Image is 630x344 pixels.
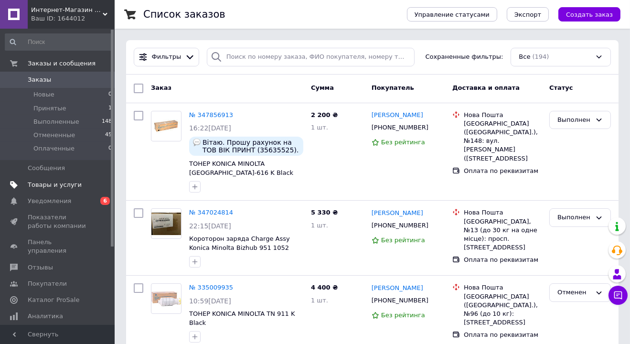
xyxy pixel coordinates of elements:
[28,263,53,272] span: Отзывы
[143,9,225,20] h1: Список заказов
[464,167,542,175] div: Оплата по реквизитам
[28,238,88,255] span: Панель управления
[311,209,338,216] span: 5 330 ₴
[514,11,541,18] span: Экспорт
[372,297,428,304] span: [PHONE_NUMBER]
[311,297,328,304] span: 1 шт.
[189,124,231,132] span: 16:22[DATE]
[5,33,113,51] input: Поиск
[464,217,542,252] div: [GEOGRAPHIC_DATA], №13 (до 30 кг на одне місце): просп. [STREET_ADDRESS]
[31,14,115,23] div: Ваш ID: 1644012
[28,75,51,84] span: Заказы
[558,7,620,21] button: Создать заказ
[372,84,414,91] span: Покупатель
[28,213,88,230] span: Показатели работы компании
[108,144,112,153] span: 0
[151,84,171,91] span: Заказ
[426,53,503,62] span: Сохраненные фильтры:
[28,312,63,321] span: Аналитика
[557,115,591,125] div: Выполнен
[31,6,103,14] span: Интернет-Магазин CopyTeh
[381,236,425,244] span: Без рейтинга
[464,208,542,217] div: Нова Пошта
[33,118,79,126] span: Выполненные
[452,84,520,91] span: Доставка и оплата
[372,124,428,131] span: [PHONE_NUMBER]
[151,291,181,307] img: Фото товару
[152,53,182,62] span: Фильтры
[203,139,299,154] span: Вітаю. Прошу рахунок на ТОВ ВІК ПРИНТ (35635525). Чи наявний ще жовтий тонер TN616 ?
[33,90,54,99] span: Новые
[311,84,334,91] span: Сумма
[415,11,490,18] span: Управление статусами
[566,11,613,18] span: Создать заказ
[108,104,112,113] span: 1
[381,312,425,319] span: Без рейтинга
[372,111,423,120] a: [PERSON_NAME]
[381,139,425,146] span: Без рейтинга
[311,284,338,291] span: 4 400 ₴
[33,104,66,113] span: Принятые
[189,297,231,305] span: 10:59[DATE]
[372,209,423,218] a: [PERSON_NAME]
[372,284,423,293] a: [PERSON_NAME]
[189,111,233,118] a: № 347856913
[189,209,233,216] a: № 347024814
[311,222,328,229] span: 1 шт.
[108,90,112,99] span: 0
[193,139,201,146] img: :speech_balloon:
[102,118,112,126] span: 148
[407,7,497,21] button: Управление статусами
[33,144,75,153] span: Оплаченные
[207,48,415,66] input: Поиск по номеру заказа, ФИО покупателя, номеру телефона, Email, номеру накладной
[189,160,293,176] a: ТОНЕР KONICA MINOLTA [GEOGRAPHIC_DATA]-616 K Black
[189,310,295,326] a: ТОНЕР KONICA MINOLTA TN 911 K Black
[28,296,79,304] span: Каталог ProSale
[609,286,628,305] button: Чат с покупателем
[105,131,112,140] span: 45
[189,222,231,230] span: 22:15[DATE]
[464,292,542,327] div: [GEOGRAPHIC_DATA] ([GEOGRAPHIC_DATA].), №96 (до 10 кг): [STREET_ADDRESS]
[311,124,328,131] span: 1 шт.
[557,288,591,298] div: Отменен
[151,111,182,141] a: Фото товару
[28,59,96,68] span: Заказы и сообщения
[549,84,573,91] span: Статус
[28,197,71,205] span: Уведомления
[464,283,542,292] div: Нова Пошта
[33,131,75,140] span: Отмененные
[533,53,549,60] span: (194)
[372,222,428,229] span: [PHONE_NUMBER]
[189,284,233,291] a: № 335009935
[464,256,542,264] div: Оплата по реквизитам
[557,213,591,223] div: Выполнен
[464,111,542,119] div: Нова Пошта
[151,208,182,239] a: Фото товару
[151,114,181,138] img: Фото товару
[28,181,82,189] span: Товары и услуги
[189,235,290,260] a: Короторон заряда Charge Assy Konica Minolta Bizhub 951 1052 1250
[28,164,65,172] span: Сообщения
[151,213,181,235] img: Фото товару
[464,331,542,339] div: Оплата по реквизитам
[28,279,67,288] span: Покупатели
[519,53,530,62] span: Все
[507,7,549,21] button: Экспорт
[464,119,542,163] div: [GEOGRAPHIC_DATA] ([GEOGRAPHIC_DATA].), №148: вул. [PERSON_NAME] ([STREET_ADDRESS]
[100,197,110,205] span: 6
[549,11,620,18] a: Создать заказ
[151,283,182,314] a: Фото товару
[311,111,338,118] span: 2 200 ₴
